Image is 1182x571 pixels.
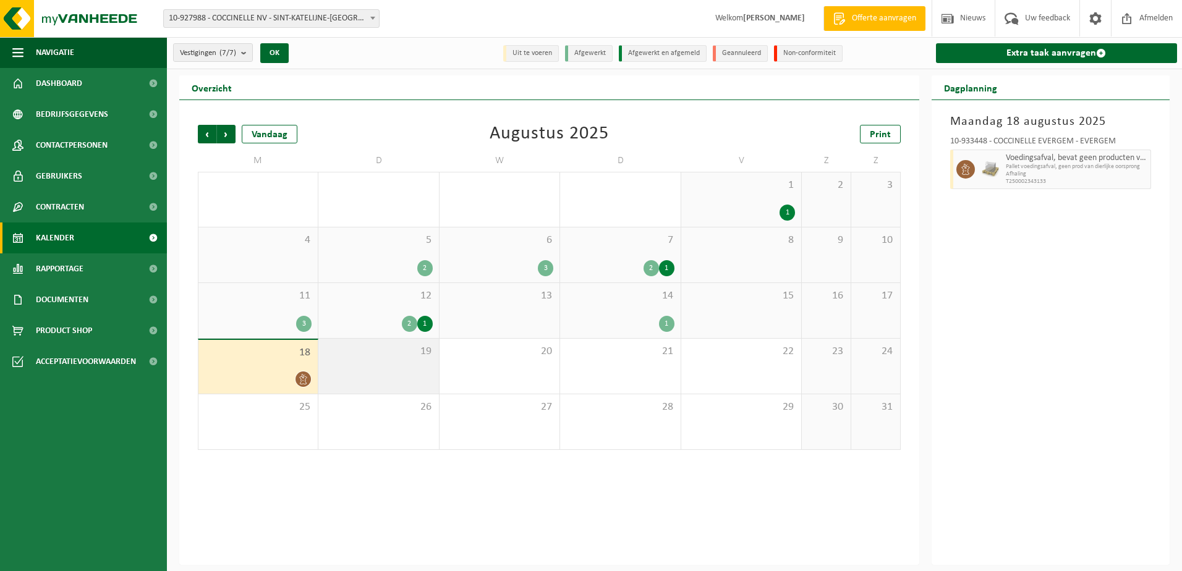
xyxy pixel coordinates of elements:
[857,345,894,358] span: 24
[36,284,88,315] span: Documenten
[36,130,108,161] span: Contactpersonen
[318,150,439,172] td: D
[490,125,609,143] div: Augustus 2025
[1006,178,1148,185] span: T250002343133
[198,150,318,172] td: M
[566,345,674,358] span: 21
[260,43,289,63] button: OK
[446,345,553,358] span: 20
[808,289,844,303] span: 16
[242,125,297,143] div: Vandaag
[198,125,216,143] span: Vorige
[932,75,1010,99] h2: Dagplanning
[163,9,380,28] span: 10-927988 - COCCINELLE NV - SINT-KATELIJNE-WAVER
[296,316,312,332] div: 3
[808,345,844,358] span: 23
[164,10,379,27] span: 10-927988 - COCCINELLE NV - SINT-KATELIJNE-WAVER
[36,346,136,377] span: Acceptatievoorwaarden
[402,316,417,332] div: 2
[1006,171,1148,178] span: Afhaling
[325,345,432,358] span: 19
[205,234,312,247] span: 4
[446,289,553,303] span: 13
[687,289,795,303] span: 15
[851,150,901,172] td: Z
[538,260,553,276] div: 3
[180,44,236,62] span: Vestigingen
[774,45,843,62] li: Non-conformiteit
[566,234,674,247] span: 7
[659,260,674,276] div: 1
[687,345,795,358] span: 22
[440,150,560,172] td: W
[565,45,613,62] li: Afgewerkt
[857,179,894,192] span: 3
[560,150,681,172] td: D
[36,161,82,192] span: Gebruikers
[566,400,674,414] span: 28
[780,205,795,221] div: 1
[36,192,84,222] span: Contracten
[743,14,805,23] strong: [PERSON_NAME]
[205,289,312,303] span: 11
[619,45,707,62] li: Afgewerkt en afgemeld
[503,45,559,62] li: Uit te voeren
[687,400,795,414] span: 29
[860,125,901,143] a: Print
[36,68,82,99] span: Dashboard
[325,289,432,303] span: 12
[659,316,674,332] div: 1
[687,179,795,192] span: 1
[219,49,236,57] count: (7/7)
[205,400,312,414] span: 25
[417,316,433,332] div: 1
[950,112,1152,131] h3: Maandag 18 augustus 2025
[566,289,674,303] span: 14
[325,400,432,414] span: 26
[173,43,253,62] button: Vestigingen(7/7)
[179,75,244,99] h2: Overzicht
[857,289,894,303] span: 17
[446,234,553,247] span: 6
[205,346,312,360] span: 18
[981,160,1000,179] img: LP-PA-00000-WDN-11
[687,234,795,247] span: 8
[36,37,74,68] span: Navigatie
[36,253,83,284] span: Rapportage
[870,130,891,140] span: Print
[217,125,236,143] span: Volgende
[802,150,851,172] td: Z
[857,400,894,414] span: 31
[808,400,844,414] span: 30
[681,150,802,172] td: V
[36,315,92,346] span: Product Shop
[644,260,659,276] div: 2
[936,43,1178,63] a: Extra taak aanvragen
[1006,163,1148,171] span: Pallet voedingsafval, geen prod van dierlijke oorsprong
[713,45,768,62] li: Geannuleerd
[808,234,844,247] span: 9
[849,12,919,25] span: Offerte aanvragen
[36,222,74,253] span: Kalender
[417,260,433,276] div: 2
[325,234,432,247] span: 5
[857,234,894,247] span: 10
[446,400,553,414] span: 27
[808,179,844,192] span: 2
[36,99,108,130] span: Bedrijfsgegevens
[823,6,925,31] a: Offerte aanvragen
[1006,153,1148,163] span: Voedingsafval, bevat geen producten van dierlijke oorsprong, gemengde verpakking (exclusief glas)
[950,137,1152,150] div: 10-933448 - COCCINELLE EVERGEM - EVERGEM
